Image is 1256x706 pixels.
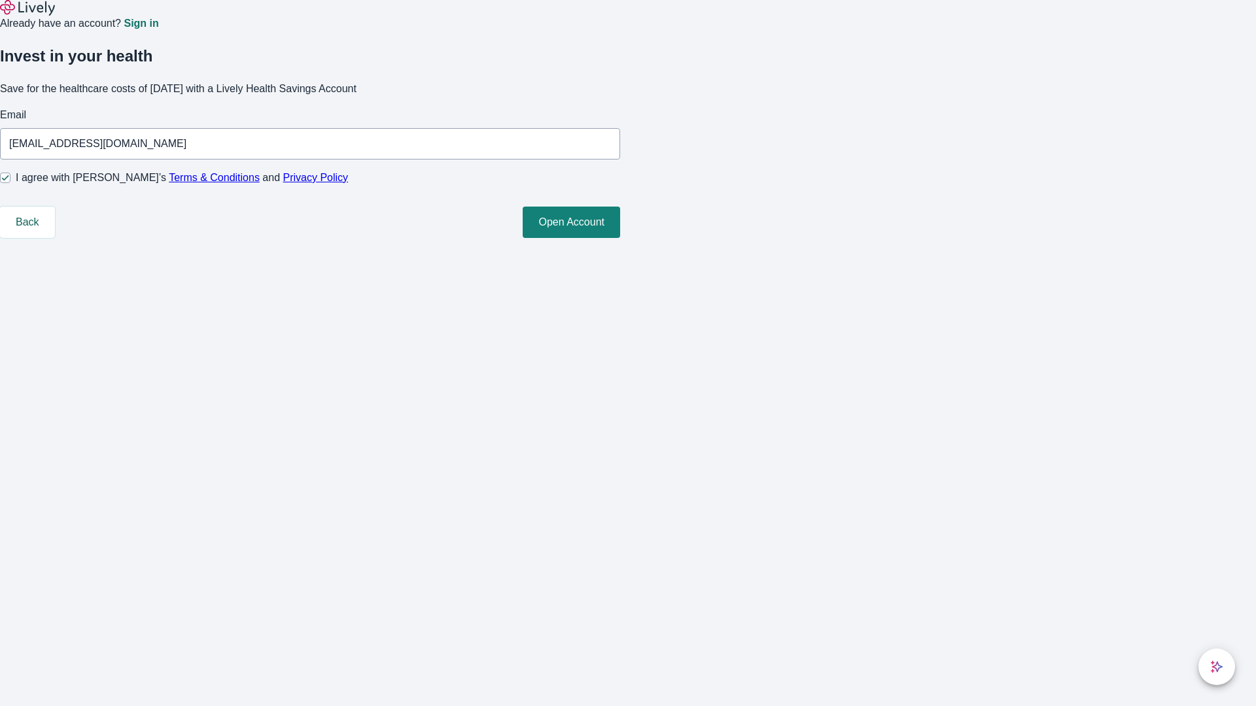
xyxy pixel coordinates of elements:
svg: Lively AI Assistant [1210,660,1223,673]
a: Sign in [124,18,158,29]
button: Open Account [523,207,620,238]
a: Terms & Conditions [169,172,260,183]
button: chat [1198,648,1235,685]
a: Privacy Policy [283,172,349,183]
span: I agree with [PERSON_NAME]’s and [16,170,348,186]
